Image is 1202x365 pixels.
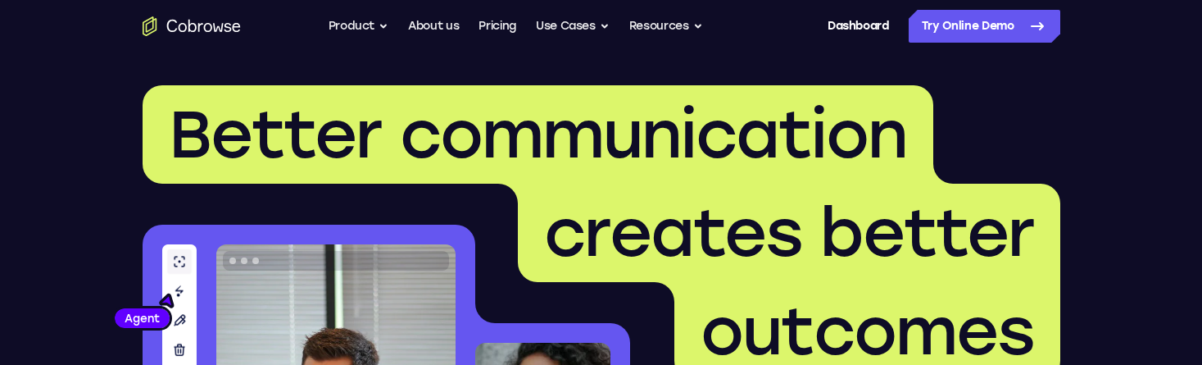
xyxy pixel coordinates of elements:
[544,194,1034,272] span: creates better
[143,16,241,36] a: Go to the home page
[169,95,907,174] span: Better communication
[479,10,516,43] a: Pricing
[828,10,889,43] a: Dashboard
[536,10,610,43] button: Use Cases
[408,10,459,43] a: About us
[909,10,1060,43] a: Try Online Demo
[329,10,389,43] button: Product
[629,10,703,43] button: Resources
